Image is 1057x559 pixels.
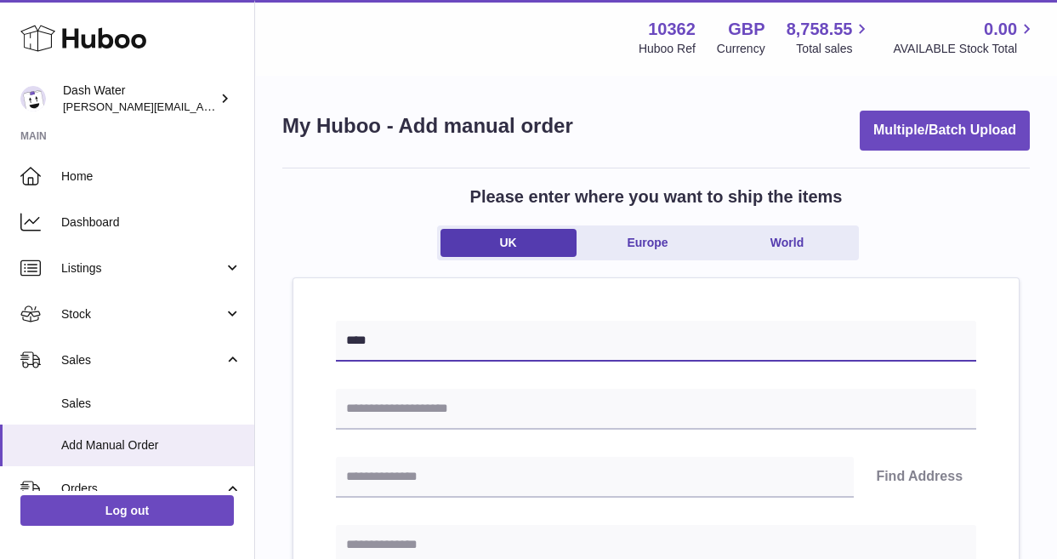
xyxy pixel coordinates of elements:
[728,18,764,41] strong: GBP
[787,18,872,57] a: 8,758.55 Total sales
[893,18,1037,57] a: 0.00 AVAILABLE Stock Total
[20,495,234,526] a: Log out
[719,229,855,257] a: World
[63,100,341,113] span: [PERSON_NAME][EMAIL_ADDRESS][DOMAIN_NAME]
[717,41,765,57] div: Currency
[796,41,872,57] span: Total sales
[580,229,716,257] a: Europe
[61,168,242,185] span: Home
[63,83,216,115] div: Dash Water
[20,86,46,111] img: james@dash-water.com
[648,18,696,41] strong: 10362
[61,437,242,453] span: Add Manual Order
[61,396,242,412] span: Sales
[61,352,224,368] span: Sales
[984,18,1017,41] span: 0.00
[470,185,843,208] h2: Please enter where you want to ship the items
[639,41,696,57] div: Huboo Ref
[61,481,224,497] span: Orders
[787,18,853,41] span: 8,758.55
[61,306,224,322] span: Stock
[282,112,573,140] h1: My Huboo - Add manual order
[61,214,242,231] span: Dashboard
[893,41,1037,57] span: AVAILABLE Stock Total
[440,229,577,257] a: UK
[61,260,224,277] span: Listings
[860,111,1030,151] button: Multiple/Batch Upload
